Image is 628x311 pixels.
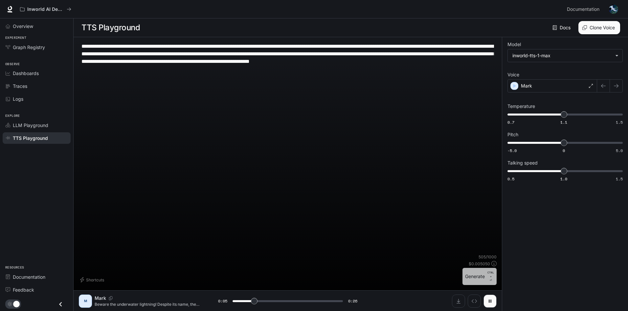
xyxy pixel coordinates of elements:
[3,93,71,105] a: Logs
[13,286,34,293] span: Feedback
[3,67,71,79] a: Dashboards
[3,284,71,296] a: Feedback
[508,49,622,62] div: inworld-tts-1-max
[616,176,623,182] span: 1.5
[13,135,48,142] span: TTS Playground
[567,5,599,13] span: Documentation
[3,41,71,53] a: Graph Registry
[13,83,27,90] span: Traces
[507,119,514,125] span: 0.7
[616,148,623,153] span: 5.0
[53,298,68,311] button: Close drawer
[507,104,535,109] p: Temperature
[521,83,532,89] p: Mark
[507,42,521,47] p: Model
[106,296,115,300] button: Copy Voice ID
[13,44,45,51] span: Graph Registry
[3,271,71,283] a: Documentation
[507,176,514,182] span: 0.5
[13,300,20,307] span: Dark mode toggle
[3,119,71,131] a: LLM Playground
[578,21,620,34] button: Clone Voice
[507,72,519,77] p: Voice
[13,95,23,102] span: Logs
[607,3,620,16] button: User avatar
[609,5,618,14] img: User avatar
[79,274,107,285] button: Shortcuts
[507,132,518,137] p: Pitch
[564,3,604,16] a: Documentation
[3,132,71,144] a: TTS Playground
[487,271,494,282] p: ⏎
[17,3,74,16] button: All workspaces
[452,295,465,308] button: Download audio
[80,296,91,306] div: M
[81,21,140,34] h1: TTS Playground
[512,52,612,59] div: inworld-tts-1-max
[563,148,565,153] span: 0
[616,119,623,125] span: 1.5
[95,301,202,307] p: Beware the underwater lightning! Despite its name, the electric eel is actually a type of knifefi...
[551,21,573,34] a: Docs
[13,122,48,129] span: LLM Playground
[462,268,497,285] button: GenerateCTRL +⏎
[348,298,357,304] span: 0:26
[3,20,71,32] a: Overview
[487,271,494,278] p: CTRL +
[560,119,567,125] span: 1.1
[13,70,39,77] span: Dashboards
[27,7,64,12] p: Inworld AI Demos
[13,273,45,280] span: Documentation
[507,148,517,153] span: -5.0
[218,298,227,304] span: 0:05
[468,295,481,308] button: Inspect
[95,295,106,301] p: Mark
[469,261,490,267] p: $ 0.005050
[13,23,33,30] span: Overview
[479,254,497,260] p: 505 / 1000
[507,161,538,165] p: Talking speed
[3,80,71,92] a: Traces
[560,176,567,182] span: 1.0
